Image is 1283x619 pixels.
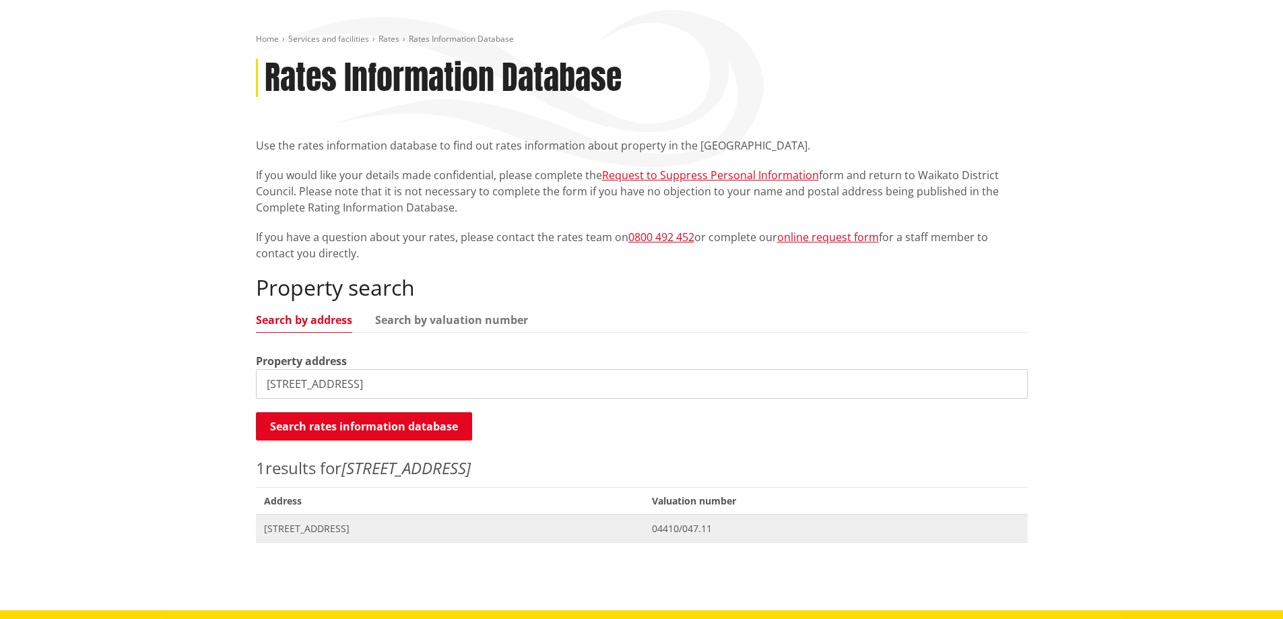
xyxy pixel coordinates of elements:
[652,522,1019,535] span: 04410/047.11
[265,59,622,98] h1: Rates Information Database
[1221,562,1270,611] iframe: Messenger Launcher
[628,230,694,245] a: 0800 492 452
[256,515,1028,542] a: [STREET_ADDRESS] 04410/047.11
[256,457,265,479] span: 1
[256,275,1028,300] h2: Property search
[256,229,1028,261] p: If you have a question about your rates, please contact the rates team on or complete our for a s...
[256,353,347,369] label: Property address
[256,412,472,441] button: Search rates information database
[256,137,1028,154] p: Use the rates information database to find out rates information about property in the [GEOGRAPHI...
[264,522,636,535] span: [STREET_ADDRESS]
[256,33,279,44] a: Home
[256,456,1028,480] p: results for
[379,33,399,44] a: Rates
[256,487,645,515] span: Address
[777,230,879,245] a: online request form
[288,33,369,44] a: Services and facilities
[341,457,471,479] em: [STREET_ADDRESS]
[375,315,528,325] a: Search by valuation number
[409,33,514,44] span: Rates Information Database
[256,34,1028,45] nav: breadcrumb
[256,369,1028,399] input: e.g. Duke Street NGARUAWAHIA
[602,168,819,183] a: Request to Suppress Personal Information
[256,167,1028,216] p: If you would like your details made confidential, please complete the form and return to Waikato ...
[644,487,1027,515] span: Valuation number
[256,315,352,325] a: Search by address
